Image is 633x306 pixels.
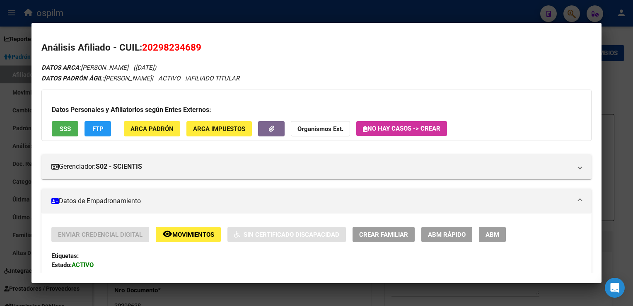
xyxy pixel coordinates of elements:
button: Enviar Credencial Digital [51,227,149,242]
strong: Etiquetas: [51,252,79,260]
span: SSS [60,125,71,133]
button: SSS [52,121,78,136]
span: 20298234689 [142,42,201,53]
span: ([DATE]) [133,64,156,71]
span: Crear Familiar [359,231,408,238]
mat-expansion-panel-header: Datos de Empadronamiento [41,189,591,214]
button: Crear Familiar [353,227,415,242]
span: ABM Rápido [428,231,466,238]
i: | ACTIVO | [41,75,239,82]
button: Organismos Ext. [291,121,350,136]
mat-panel-title: Gerenciador: [51,162,571,172]
button: Movimientos [156,227,221,242]
button: ABM [479,227,506,242]
button: ARCA Padrón [124,121,180,136]
strong: DATOS PADRÓN ÁGIL: [41,75,104,82]
span: Enviar Credencial Digital [58,231,143,238]
span: [PERSON_NAME] [41,64,128,71]
span: No hay casos -> Crear [363,125,440,132]
button: FTP [85,121,111,136]
button: No hay casos -> Crear [356,121,447,136]
strong: DATOS ARCA: [41,64,81,71]
span: ARCA Impuestos [193,125,245,133]
mat-icon: remove_red_eye [162,229,172,239]
div: Open Intercom Messenger [605,278,625,298]
strong: S02 - SCIENTIS [96,162,142,172]
h3: Datos Personales y Afiliatorios según Entes Externos: [52,105,581,115]
mat-panel-title: Datos de Empadronamiento [51,196,571,206]
span: AFILIADO TITULAR [187,75,239,82]
span: ABM [486,231,499,238]
button: ABM Rápido [421,227,472,242]
strong: ACTIVO [72,261,94,269]
span: Movimientos [172,231,214,238]
strong: Organismos Ext. [297,125,343,133]
strong: Estado: [51,261,72,269]
button: ARCA Impuestos [186,121,252,136]
h2: Análisis Afiliado - CUIL: [41,41,591,55]
span: FTP [92,125,104,133]
mat-expansion-panel-header: Gerenciador:S02 - SCIENTIS [41,154,591,179]
span: ARCA Padrón [130,125,174,133]
span: [PERSON_NAME] [41,75,152,82]
button: Sin Certificado Discapacidad [227,227,346,242]
span: Sin Certificado Discapacidad [244,231,339,238]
